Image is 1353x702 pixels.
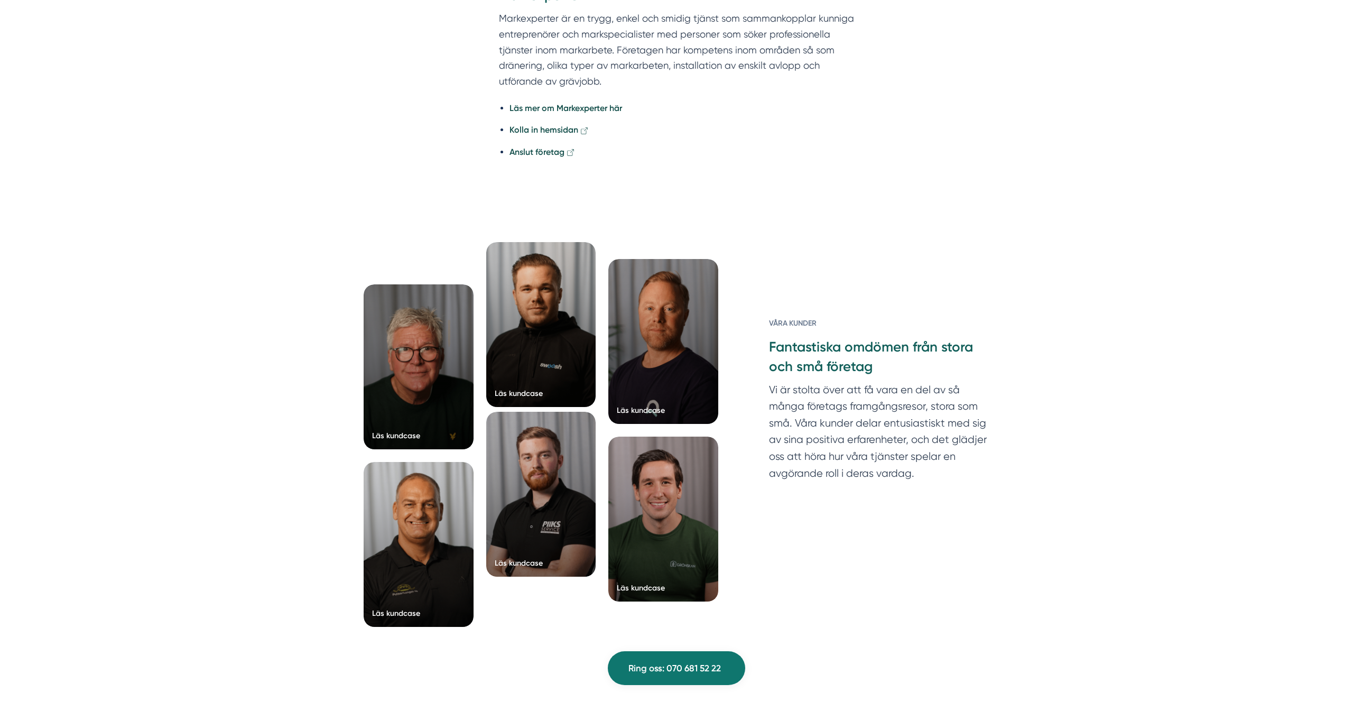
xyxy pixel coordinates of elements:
[372,608,420,618] div: Läs kundcase
[608,437,718,602] a: Läs kundcase
[486,412,596,577] a: Läs kundcase
[364,284,474,449] a: Läs kundcase
[509,125,578,135] strong: Kolla in hemsidan
[372,430,420,441] div: Läs kundcase
[608,259,718,424] a: Läs kundcase
[628,661,721,676] span: Ring oss: 070 681 52 22
[486,242,596,407] a: Läs kundcase
[364,462,474,627] a: Läs kundcase
[509,147,576,157] a: Anslut företag
[608,651,745,685] a: Ring oss: 070 681 52 22
[509,147,564,157] strong: Anslut företag
[495,558,543,568] div: Läs kundcase
[509,125,589,135] a: Kolla in hemsidan
[617,583,665,593] div: Läs kundcase
[769,318,989,338] h6: Våra kunder
[769,382,989,487] p: Vi är stolta över att få vara en del av så många företags framgångsresor, stora som små. Våra kun...
[617,405,665,415] div: Läs kundcase
[495,388,543,399] div: Läs kundcase
[509,103,622,113] a: Läs mer om Markexperter här
[499,11,854,89] p: Markexperter är en trygg, enkel och smidig tjänst som sammankopplar kunniga entreprenörer och mar...
[769,338,989,381] h3: Fantastiska omdömen från stora och små företag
